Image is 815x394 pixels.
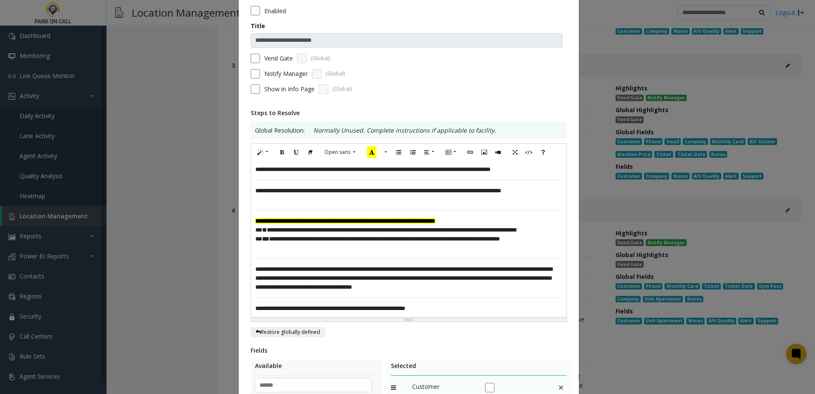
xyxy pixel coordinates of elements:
[405,146,420,159] button: Ordered list (CTRL+SHIFT+NUM8)
[275,146,289,159] button: Bold (CTRL+B)
[264,84,315,93] span: Show in Info Page
[412,382,476,393] span: Customer
[362,146,381,159] button: Recent Color
[251,327,325,337] button: Restore globally defined
[264,69,308,78] label: Notify Manager
[289,146,303,159] button: Underline (CTRL+U)
[311,55,330,62] span: (Global)
[491,146,506,159] button: Video
[391,146,406,159] button: Unordered list (CTRL+SHIFT+NUM7)
[332,85,352,93] span: (Global)
[320,146,360,159] button: Font Family
[251,108,567,117] div: Steps to Resolve
[324,148,350,156] span: Open sans
[251,318,566,322] div: Resize
[251,21,265,30] label: Title
[253,146,273,159] button: Style
[463,146,477,159] button: Link (CTRL+K)
[441,146,461,159] button: Table
[303,146,318,159] button: Remove Font Style (CTRL+\)
[305,126,496,135] p: Normally Unused. Complete instructions if applicable to facility.
[536,146,550,159] button: Help
[381,146,389,159] button: More Color
[419,146,439,159] button: Paragraph
[255,361,378,376] div: Available
[522,146,536,159] button: Code View
[391,361,567,376] div: Selected
[255,126,305,135] span: Global Resolution:
[477,146,491,159] button: Picture
[508,146,522,159] button: Full Screen
[264,54,293,63] label: Vend Gate
[251,346,567,355] div: Fields
[558,382,564,393] img: false
[326,70,345,78] span: (Global)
